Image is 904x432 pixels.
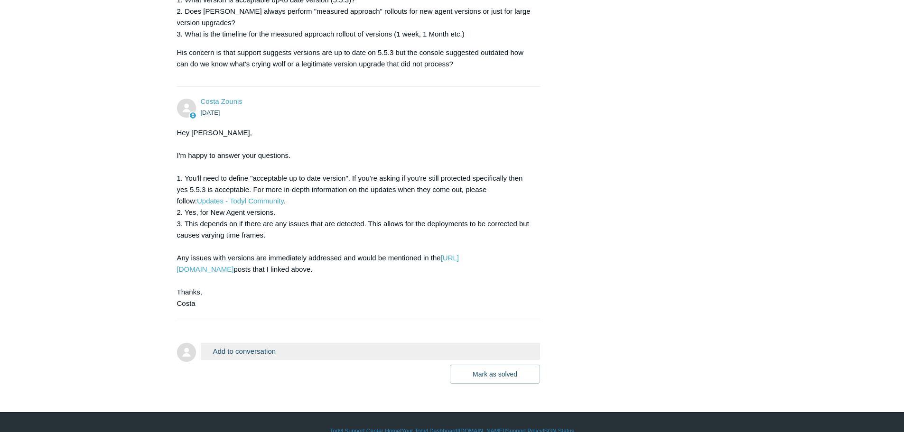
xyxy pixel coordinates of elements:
[201,343,541,359] button: Add to conversation
[177,127,531,309] div: Hey [PERSON_NAME], I'm happy to answer your questions. 1. You'll need to define "acceptable up to...
[197,197,284,205] a: Updates - Todyl Community
[201,109,220,116] time: 10/03/2025, 13:42
[177,47,531,70] p: His concern is that support suggests versions are up to date on 5.5.3 but the console suggested o...
[201,97,242,105] a: Costa Zounis
[450,365,540,384] button: Mark as solved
